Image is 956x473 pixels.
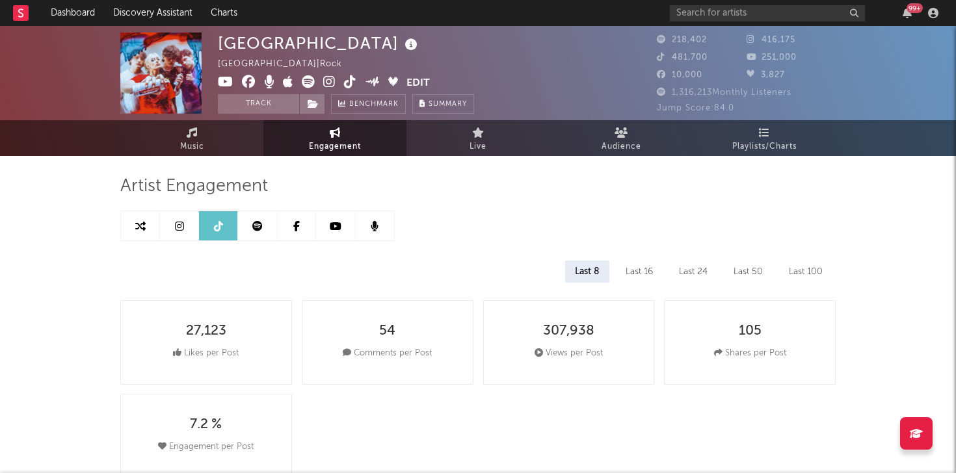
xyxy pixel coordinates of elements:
span: 251,000 [747,53,797,62]
span: Engagement [309,139,361,155]
div: [GEOGRAPHIC_DATA] [218,32,421,54]
input: Search for artists [670,5,865,21]
span: 3,827 [747,71,785,79]
a: Benchmark [331,94,406,114]
div: Last 50 [724,261,773,283]
span: 218,402 [657,36,707,44]
button: Edit [406,75,430,92]
button: Summary [412,94,474,114]
div: Last 24 [669,261,717,283]
span: Audience [602,139,641,155]
span: Artist Engagement [120,179,268,194]
span: Live [470,139,486,155]
a: Playlists/Charts [693,120,836,156]
span: 481,700 [657,53,708,62]
span: 416,175 [747,36,795,44]
span: Summary [429,101,467,108]
div: 54 [379,324,395,339]
div: Last 100 [779,261,832,283]
a: Engagement [263,120,406,156]
span: Jump Score: 84.0 [657,104,734,112]
div: [GEOGRAPHIC_DATA] | Rock [218,57,357,72]
div: Last 8 [565,261,609,283]
div: Engagement per Post [158,439,254,455]
span: 1,316,213 Monthly Listeners [657,88,791,97]
div: Views per Post [535,346,603,361]
div: 105 [739,324,762,339]
span: Playlists/Charts [732,139,797,155]
span: Music [180,139,204,155]
button: 99+ [903,8,912,18]
a: Live [406,120,550,156]
a: Music [120,120,263,156]
div: Likes per Post [173,346,239,361]
div: Shares per Post [714,346,786,361]
div: 99 + [907,3,923,13]
div: 7.2 % [190,417,222,433]
button: Track [218,94,299,114]
div: Last 16 [616,261,663,283]
div: Comments per Post [343,346,432,361]
span: 10,000 [657,71,702,79]
a: Audience [550,120,693,156]
span: Benchmark [349,97,399,112]
div: 307,938 [543,324,594,339]
div: 27,123 [186,324,226,339]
